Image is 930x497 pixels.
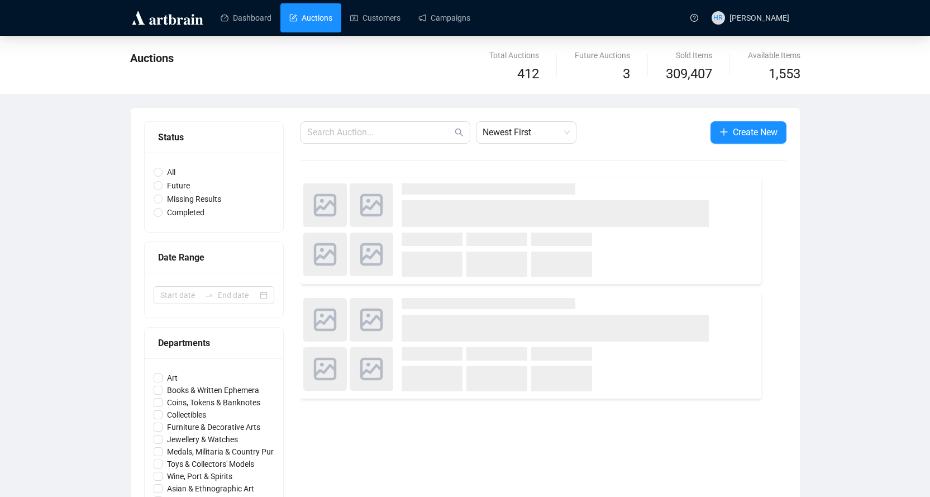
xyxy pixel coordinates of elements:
span: 309,407 [666,64,712,85]
a: Customers [350,3,400,32]
button: Create New [710,121,786,144]
img: photo.svg [350,347,393,391]
span: Art [163,372,182,384]
span: Newest First [483,122,570,143]
a: Auctions [289,3,332,32]
div: Status [158,130,270,144]
span: Future [163,179,194,192]
span: Completed [163,206,209,219]
span: Asian & Ethnographic Art [163,482,259,495]
input: Start date [160,289,200,301]
img: photo.svg [303,183,347,227]
span: Coins, Tokens & Banknotes [163,396,265,409]
span: question-circle [690,14,698,22]
img: photo.svg [350,233,393,276]
div: Departments [158,336,270,350]
span: 1,553 [769,64,800,85]
span: Furniture & Decorative Arts [163,421,265,433]
span: to [204,291,213,300]
span: plus [719,127,728,136]
input: Search Auction... [307,126,452,139]
img: photo.svg [303,298,347,342]
div: Date Range [158,250,270,264]
span: swap-right [204,291,213,300]
span: 412 [517,66,539,82]
a: Campaigns [418,3,470,32]
span: Collectibles [163,409,211,421]
div: Future Auctions [575,49,630,61]
span: Medals, Militaria & Country Pursuits [163,446,295,458]
span: Jewellery & Watches [163,433,242,446]
span: Create New [733,125,778,139]
div: Sold Items [666,49,712,61]
img: photo.svg [350,183,393,227]
div: Total Auctions [489,49,539,61]
img: photo.svg [303,347,347,391]
span: 3 [623,66,630,82]
span: Wine, Port & Spirits [163,470,237,482]
span: Missing Results [163,193,226,205]
span: Toys & Collectors' Models [163,458,259,470]
span: Books & Written Ephemera [163,384,264,396]
span: Auctions [130,51,174,65]
img: photo.svg [303,233,347,276]
div: Available Items [748,49,800,61]
span: [PERSON_NAME] [729,13,789,22]
input: End date [218,289,257,301]
span: HR [713,12,723,23]
span: search [455,128,464,137]
img: logo [130,9,205,27]
span: All [163,166,180,178]
img: photo.svg [350,298,393,342]
a: Dashboard [221,3,271,32]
